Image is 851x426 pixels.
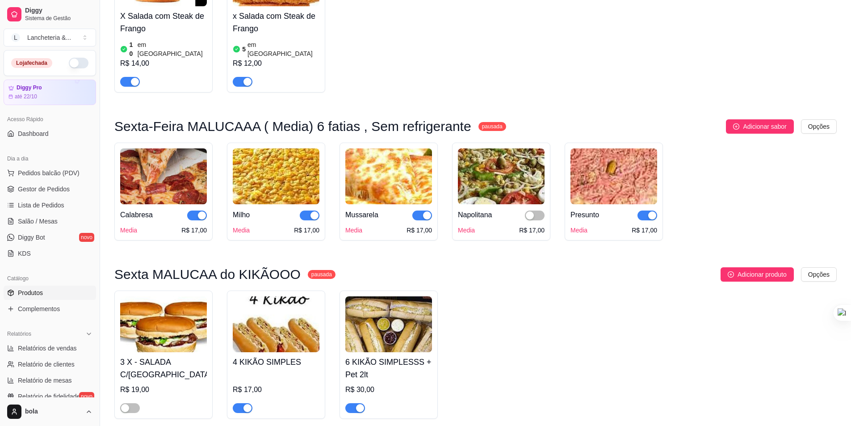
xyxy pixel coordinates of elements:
[18,169,80,177] span: Pedidos balcão (PDV)
[458,148,545,204] img: product-image
[4,389,96,404] a: Relatório de fidelidadenovo
[4,214,96,228] a: Salão / Mesas
[11,58,52,68] div: Loja fechada
[345,226,362,235] div: Media
[4,4,96,25] a: DiggySistema de Gestão
[4,80,96,105] a: Diggy Proaté 22/10
[120,226,137,235] div: Media
[120,384,207,395] div: R$ 19,00
[233,226,250,235] div: Media
[345,296,432,352] img: product-image
[120,210,153,220] div: Calabresa
[69,58,88,68] button: Alterar Status
[120,10,207,35] h4: X Salada com Steak de Frango
[18,304,60,313] span: Complementos
[4,401,96,422] button: bola
[721,267,794,282] button: Adicionar produto
[18,129,49,138] span: Dashboard
[4,357,96,371] a: Relatório de clientes
[247,40,319,58] article: em [GEOGRAPHIC_DATA]
[4,341,96,355] a: Relatórios de vendas
[345,148,432,204] img: product-image
[458,210,492,220] div: Napolitana
[7,330,31,337] span: Relatórios
[345,384,432,395] div: R$ 30,00
[808,270,830,279] span: Opções
[18,392,80,401] span: Relatório de fidelidade
[4,112,96,127] div: Acesso Rápido
[15,93,37,100] article: até 22/10
[18,201,64,210] span: Lista de Pedidos
[308,270,335,279] sup: pausada
[808,122,830,131] span: Opções
[242,45,246,54] article: 5
[4,166,96,180] button: Pedidos balcão (PDV)
[233,210,250,220] div: Milho
[726,119,793,134] button: Adicionar sabor
[570,148,657,204] img: product-image
[114,121,471,132] h3: Sexta-Feira MALUCAAA ( Media) 6 fatias , Sem refrigerante
[632,226,657,235] div: R$ 17,00
[233,148,319,204] img: product-image
[478,122,506,131] sup: pausada
[17,84,42,91] article: Diggy Pro
[120,296,207,352] img: product-image
[345,210,378,220] div: Mussarela
[407,226,432,235] div: R$ 17,00
[4,182,96,196] a: Gestor de Pedidos
[18,360,75,369] span: Relatório de clientes
[233,58,319,69] div: R$ 12,00
[18,288,43,297] span: Produtos
[25,408,82,416] span: bola
[4,373,96,388] a: Relatório de mesas
[519,226,545,235] div: R$ 17,00
[4,302,96,316] a: Complementos
[570,210,599,220] div: Presunto
[18,344,77,353] span: Relatórios de vendas
[233,384,319,395] div: R$ 17,00
[743,122,786,131] span: Adicionar sabor
[4,230,96,245] a: Diggy Botnovo
[345,356,432,381] h4: 6 KIKÃO SIMPLESSS + Pet 2lt
[233,296,319,352] img: product-image
[738,270,787,279] span: Adicionar produto
[733,123,739,130] span: plus-circle
[25,7,92,15] span: Diggy
[25,15,92,22] span: Sistema de Gestão
[18,249,31,258] span: KDS
[18,376,72,385] span: Relatório de mesas
[11,33,20,42] span: L
[120,58,207,69] div: R$ 14,00
[181,226,207,235] div: R$ 17,00
[4,246,96,261] a: KDS
[458,226,475,235] div: Media
[728,271,734,278] span: plus-circle
[138,40,207,58] article: em [GEOGRAPHIC_DATA]
[233,10,319,35] h4: x Salada com Steak de Frango
[801,267,837,282] button: Opções
[120,356,207,381] h4: 3 X - SALADA C/[GEOGRAPHIC_DATA]
[4,152,96,166] div: Dia a dia
[27,33,71,42] div: Lancheteria & ...
[18,233,45,242] span: Diggy Bot
[18,185,70,194] span: Gestor de Pedidos
[801,119,837,134] button: Opções
[18,217,58,226] span: Salão / Mesas
[4,127,96,141] a: Dashboard
[570,226,587,235] div: Media
[4,198,96,212] a: Lista de Pedidos
[114,269,301,280] h3: Sexta MALUCAA do KIKÃOOO
[4,286,96,300] a: Produtos
[120,148,207,204] img: product-image
[233,356,319,368] h4: 4 KIKÃO SIMPLES
[130,40,136,58] article: 10
[4,29,96,46] button: Select a team
[4,271,96,286] div: Catálogo
[294,226,319,235] div: R$ 17,00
